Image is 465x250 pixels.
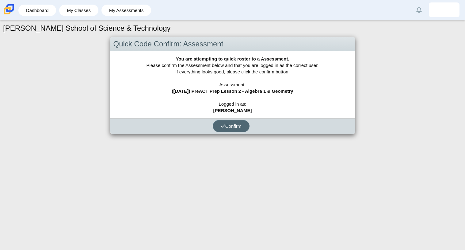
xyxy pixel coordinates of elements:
[2,3,15,16] img: Carmen School of Science & Technology
[412,3,426,17] a: Alerts
[172,88,293,94] b: ([DATE]) PreACT Prep Lesson 2 - Algebra 1 & Geometry
[439,5,449,15] img: quadir.whitfield.Vp8hOL
[110,37,355,51] div: Quick Code Confirm: Assessment
[110,51,355,118] div: Please confirm the Assessment below and that you are logged in as the correct user. If everything...
[213,120,250,132] button: Confirm
[2,11,15,17] a: Carmen School of Science & Technology
[3,23,171,33] h1: [PERSON_NAME] School of Science & Technology
[221,123,242,129] span: Confirm
[429,2,459,17] a: quadir.whitfield.Vp8hOL
[176,56,289,61] b: You are attempting to quick roster to a Assessment.
[213,108,252,113] b: [PERSON_NAME]
[62,5,95,16] a: My Classes
[105,5,148,16] a: My Assessments
[21,5,53,16] a: Dashboard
